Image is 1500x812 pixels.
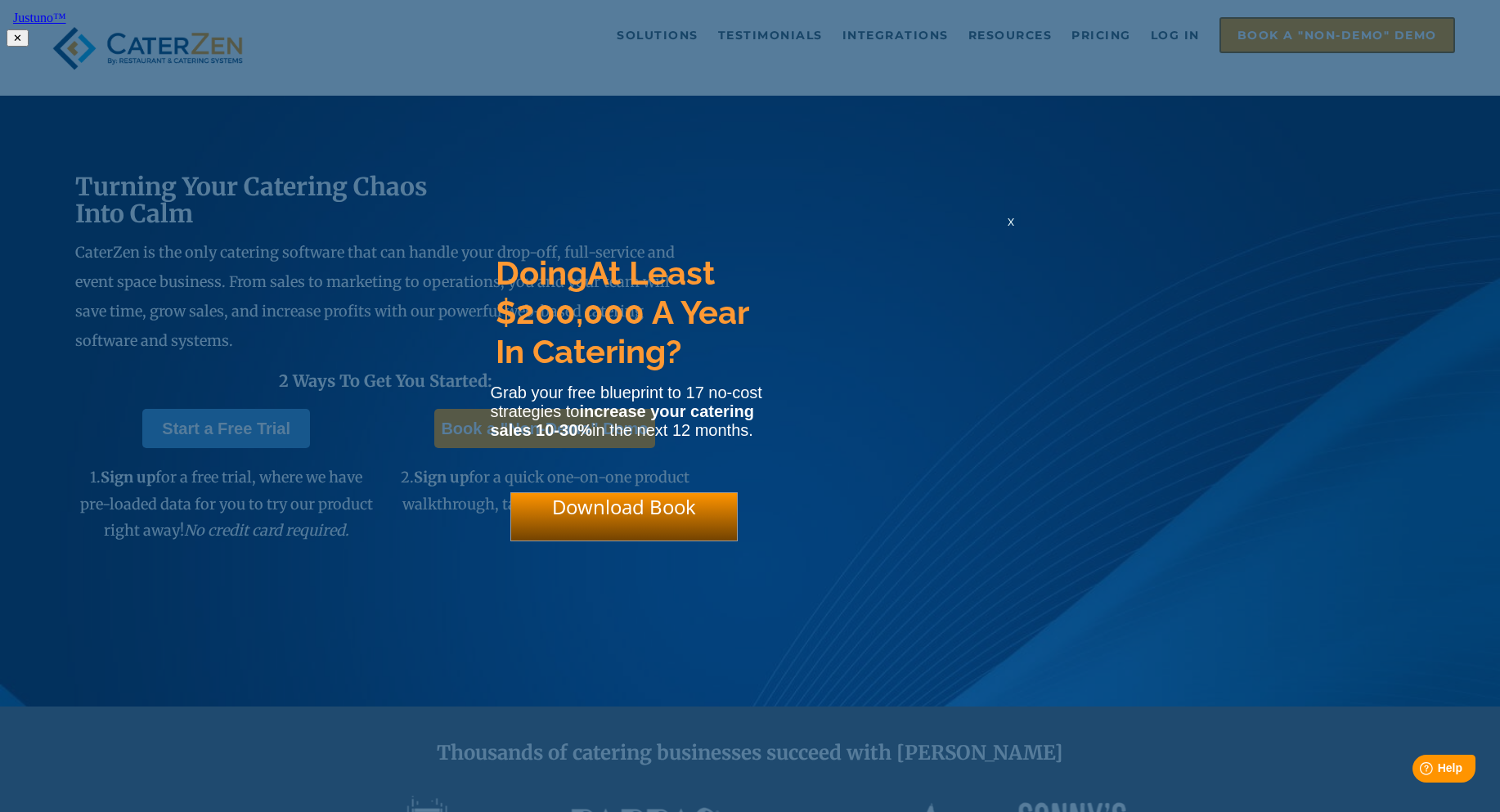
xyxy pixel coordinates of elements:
span: Doing [496,253,587,292]
span: x [1008,213,1014,229]
strong: increase your catering sales 10-30% [491,402,754,439]
span: Download Book [552,493,696,520]
button: ✕ [7,29,29,47]
span: At Least $200,000 A Year In Catering? [496,253,748,370]
div: x [998,213,1024,246]
span: Grab your free blueprint to 17 no-cost strategies to in the next 12 months. [491,384,762,439]
iframe: Help widget launcher [1354,748,1482,794]
div: Download Book [510,492,738,541]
